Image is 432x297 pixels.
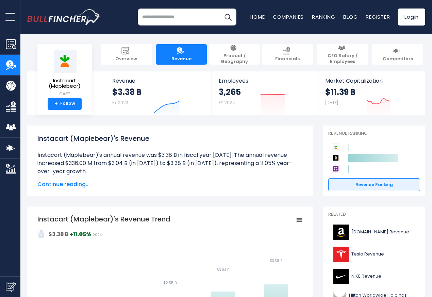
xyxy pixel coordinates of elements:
[27,9,100,25] a: Go to homepage
[318,71,425,115] a: Market Capitalization $11.39 B [DATE]
[325,87,355,97] strong: $11.39 B
[43,50,87,98] a: Instacart (Maplebear) CART
[372,44,423,65] a: Competitors
[112,78,205,84] span: Revenue
[219,9,236,26] button: Search
[328,245,420,264] a: Tesla Revenue
[48,230,69,238] strong: $3.38 B
[101,44,152,65] a: Overview
[217,267,229,273] text: $3.04 B
[270,258,282,263] text: $3.38 B
[48,98,82,110] a: +Follow
[262,44,313,65] a: Financials
[105,71,212,115] a: Revenue $3.38 B FY 2024
[27,9,100,25] img: bullfincher logo
[70,230,92,238] strong: +11.05%
[332,165,340,173] img: Wayfair competitors logo
[332,247,349,262] img: TSLA logo
[328,178,420,191] a: Revenue Ranking
[37,180,303,188] span: Continue reading...
[328,223,420,242] a: [DOMAIN_NAME] Revenue
[343,13,358,20] a: Blog
[37,133,303,144] h1: Instacart (Maplebear)'s Revenue
[37,151,303,176] li: Instacart (Maplebear)'s annual revenue was $3.38 B in fiscal year [DATE]. The annual revenue incr...
[43,78,86,89] span: Instacart (Maplebear)
[328,212,420,217] p: Related
[332,143,340,151] img: Instacart (Maplebear) competitors logo
[112,87,142,97] strong: $3.38 B
[332,225,349,240] img: AMZN logo
[325,100,338,105] small: [DATE]
[54,101,58,107] strong: +
[250,13,265,20] a: Home
[37,214,170,224] tspan: Instacart (Maplebear)'s Revenue Trend
[171,56,192,62] span: Revenue
[219,100,235,105] small: FY 2024
[219,78,311,84] span: Employees
[37,230,46,238] img: addasd
[163,280,177,285] text: $2.55 B
[328,131,420,136] p: Revenue Ranking
[219,87,241,97] strong: 3,265
[275,56,300,62] span: Financials
[212,53,256,65] span: Product / Geography
[156,44,207,65] a: Revenue
[328,267,420,286] a: NIKE Revenue
[112,100,129,105] small: FY 2024
[115,56,137,62] span: Overview
[325,78,418,84] span: Market Capitalization
[383,56,413,62] span: Competitors
[273,13,304,20] a: Companies
[332,154,340,162] img: Amazon.com competitors logo
[317,44,368,65] a: CEO Salary / Employees
[398,9,425,26] a: Login
[332,269,349,284] img: NKE logo
[212,71,318,115] a: Employees 3,265 FY 2024
[366,13,390,20] a: Register
[320,53,365,65] span: CEO Salary / Employees
[93,232,102,237] span: 2024
[43,91,86,97] small: CART
[209,44,260,65] a: Product / Geography
[312,13,335,20] a: Ranking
